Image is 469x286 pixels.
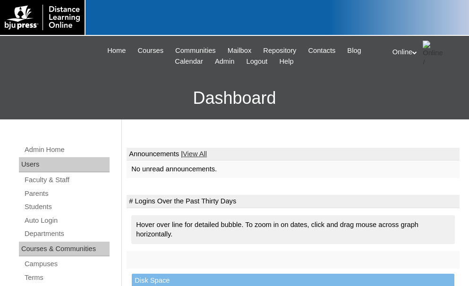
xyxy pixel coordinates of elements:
td: # Logins Over the Past Thirty Days [127,195,460,208]
span: Calendar [175,56,203,67]
td: No unread announcements. [127,160,460,178]
a: Help [274,56,298,67]
a: Campuses [24,258,110,270]
img: Online / Instructor [423,41,446,64]
a: Students [24,201,110,213]
div: Hover over line for detailed bubble. To zoom in on dates, click and drag mouse across graph horiz... [131,215,455,244]
a: Admin Home [24,144,110,156]
span: Blog [347,45,361,56]
a: Home [102,45,130,56]
h3: Dashboard [5,77,464,119]
a: Repository [258,45,301,56]
span: Logout [247,56,268,67]
a: Logout [242,56,273,67]
span: Courses [137,45,163,56]
span: Help [279,56,293,67]
div: Users [19,157,110,172]
a: Admin [210,56,239,67]
span: Mailbox [228,45,252,56]
a: Contacts [303,45,340,56]
a: View All [183,150,207,158]
span: Contacts [308,45,335,56]
a: Mailbox [223,45,256,56]
span: Communities [175,45,216,56]
img: logo-white.png [5,5,80,30]
td: Announcements | [127,148,460,161]
span: Admin [215,56,235,67]
a: Terms [24,272,110,284]
a: Calendar [170,56,207,67]
div: Online [392,41,460,64]
a: Parents [24,188,110,200]
a: Faculty & Staff [24,174,110,186]
a: Auto Login [24,215,110,227]
a: Blog [342,45,366,56]
a: Courses [133,45,168,56]
div: Courses & Communities [19,242,110,257]
a: Departments [24,228,110,240]
a: Communities [171,45,221,56]
span: Home [107,45,126,56]
span: Repository [263,45,296,56]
